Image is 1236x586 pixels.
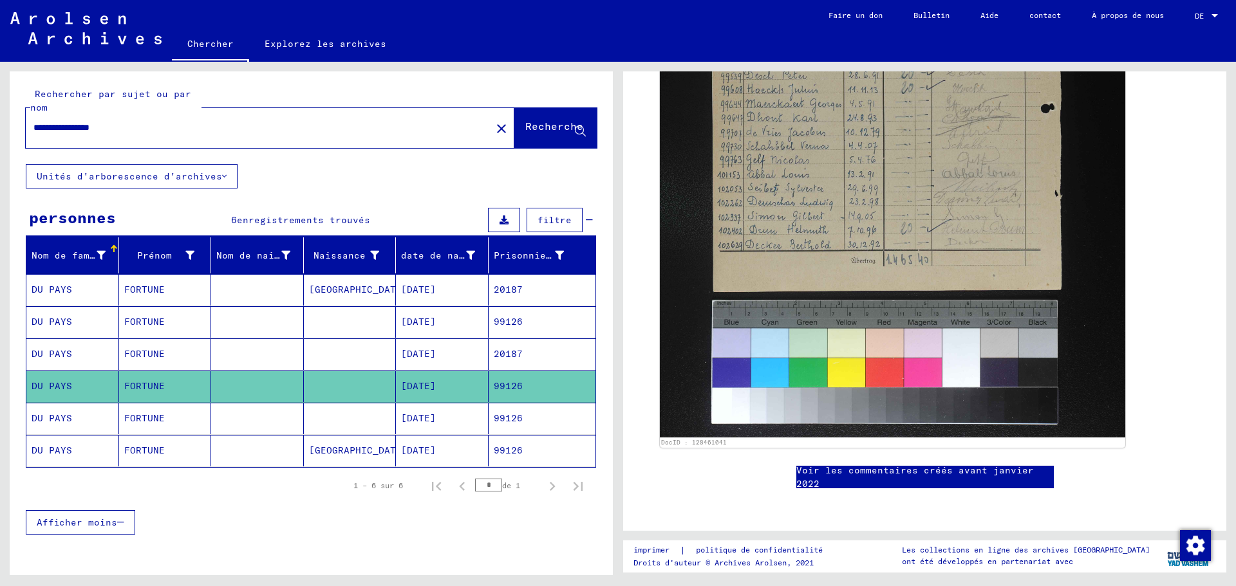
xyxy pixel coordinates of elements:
[124,316,165,327] font: FORTUNE
[489,115,514,141] button: Clair
[633,544,680,557] a: imprimer
[401,250,500,261] font: date de naissance
[1029,10,1061,20] font: contact
[502,481,520,490] font: de 1
[37,170,222,182] font: Unités d'arborescence d'archives
[538,214,572,226] font: filtre
[680,544,686,556] font: |
[32,348,72,360] font: DU PAYS
[32,316,72,327] font: DU PAYS
[494,348,523,360] font: 20187
[401,348,436,360] font: [DATE]
[265,38,386,50] font: Explorez les archives
[309,444,407,456] font: [GEOGRAPHIC_DATA]
[633,558,814,567] font: Droits d'auteur © Archives Arolsen, 2021
[401,245,491,266] div: date de naissance
[29,208,116,227] font: personnes
[124,412,165,424] font: FORTUNE
[124,284,165,295] font: FORTUNE
[216,250,309,261] font: Nom de naissance
[980,10,998,20] font: Aide
[37,517,117,528] font: Afficher moins
[424,473,449,499] button: Première page
[539,473,565,499] button: Page suivante
[309,284,407,295] font: [GEOGRAPHIC_DATA]
[237,214,370,226] font: enregistrements trouvés
[314,250,366,261] font: Naissance
[137,250,172,261] font: Prénom
[124,245,211,266] div: Prénom
[401,444,436,456] font: [DATE]
[494,412,523,424] font: 99126
[32,444,72,456] font: DU PAYS
[494,444,523,456] font: 99126
[172,28,249,62] a: Chercher
[26,510,135,535] button: Afficher moins
[565,473,591,499] button: Dernière page
[401,380,436,392] font: [DATE]
[494,250,563,261] font: Prisonnier #
[913,10,950,20] font: Bulletin
[494,121,509,136] mat-icon: close
[32,380,72,392] font: DU PAYS
[304,237,397,273] mat-header-cell: Naissance
[829,10,883,20] font: Faire un don
[124,348,165,360] font: FORTUNE
[489,237,596,273] mat-header-cell: Prisonnier #
[1165,540,1213,572] img: yv_logo.png
[796,464,1054,491] a: Voir les commentaires créés avant janvier 2022
[26,237,119,273] mat-header-cell: Nom de famille
[32,412,72,424] font: DU PAYS
[696,545,823,554] font: politique de confidentialité
[902,556,1073,566] font: ont été développés en partenariat avec
[401,284,436,295] font: [DATE]
[32,245,122,266] div: Nom de famille
[527,208,583,232] button: filtre
[231,214,237,226] font: 6
[396,237,489,273] mat-header-cell: date de naissance
[309,245,396,266] div: Naissance
[1092,10,1164,20] font: À propos de nous
[124,380,165,392] font: FORTUNE
[494,380,523,392] font: 99126
[10,12,162,44] img: Arolsen_neg.svg
[686,544,838,557] a: politique de confidentialité
[661,439,727,446] a: DocID : 128461041
[216,245,306,266] div: Nom de naissance
[525,120,583,133] font: Recherche
[32,284,72,295] font: DU PAYS
[514,108,597,148] button: Recherche
[211,237,304,273] mat-header-cell: Nom de naissance
[353,481,403,490] font: 1 – 6 sur 6
[494,245,581,266] div: Prisonnier #
[249,28,402,59] a: Explorez les archives
[401,412,436,424] font: [DATE]
[902,545,1150,554] font: Les collections en ligne des archives [GEOGRAPHIC_DATA]
[796,464,1034,490] font: Voir les commentaires créés avant janvier 2022
[1195,11,1204,21] font: DE
[633,545,669,554] font: imprimer
[187,38,234,50] font: Chercher
[449,473,475,499] button: Page précédente
[494,316,523,327] font: 99126
[494,284,523,295] font: 20187
[401,316,436,327] font: [DATE]
[26,164,238,188] button: Unités d'arborescence d'archives
[32,250,113,261] font: Nom de famille
[30,88,191,113] font: Rechercher par sujet ou par nom
[1180,530,1211,561] img: Modifier le consentement
[124,444,165,456] font: FORTUNE
[119,237,212,273] mat-header-cell: Prénom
